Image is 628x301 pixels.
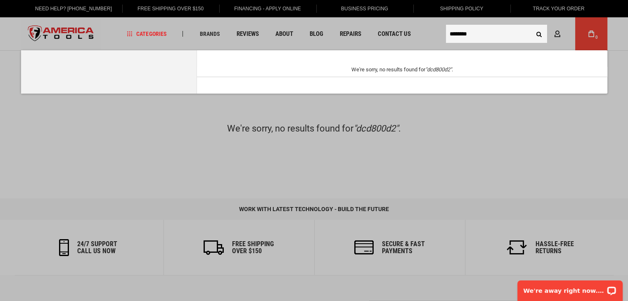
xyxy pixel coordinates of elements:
[425,66,452,73] em: "dcd800d2"
[199,31,220,37] span: Brands
[127,31,166,37] span: Categories
[217,67,587,73] div: We're sorry, no results found for .
[512,275,628,301] iframe: LiveChat chat widget
[123,28,170,40] a: Categories
[196,28,223,40] a: Brands
[531,26,547,42] button: Search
